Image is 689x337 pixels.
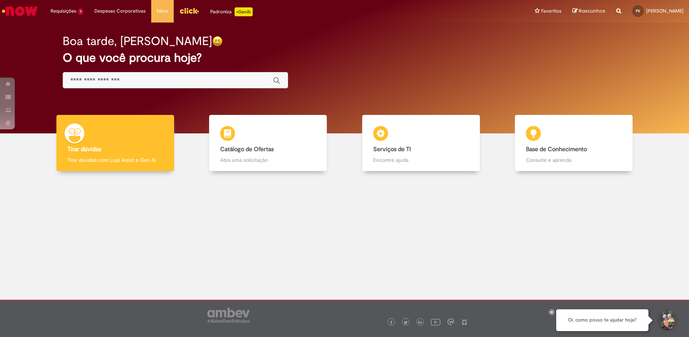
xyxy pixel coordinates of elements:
span: FV [636,8,640,13]
p: Tirar dúvidas com Lupi Assist e Gen Ai [67,156,163,164]
span: Requisições [51,7,76,15]
p: +GenAi [235,7,253,16]
img: happy-face.png [212,36,223,47]
img: logo_footer_linkedin.png [418,320,422,325]
span: 1 [78,8,83,15]
span: Rascunhos [579,7,605,14]
a: Catálogo de Ofertas Abra uma solicitação [192,115,345,171]
a: Base de Conhecimento Consulte e aprenda [498,115,651,171]
b: Serviços de TI [373,146,411,153]
b: Tirar dúvidas [67,146,101,153]
b: Catálogo de Ofertas [220,146,274,153]
img: logo_footer_workplace.png [447,319,454,325]
span: Favoritos [541,7,561,15]
a: Rascunhos [572,8,605,15]
h2: O que você procura hoje? [63,51,626,64]
img: logo_footer_facebook.png [389,321,393,324]
button: Iniciar Conversa de Suporte [656,309,678,331]
a: Tirar dúvidas Tirar dúvidas com Lupi Assist e Gen Ai [39,115,192,171]
img: logo_footer_naosei.png [461,319,468,325]
span: More [157,7,168,15]
img: ServiceNow [1,4,39,18]
p: Abra uma solicitação [220,156,316,164]
span: Despesas Corporativas [94,7,146,15]
p: Encontre ajuda [373,156,469,164]
img: logo_footer_twitter.png [404,321,408,324]
a: Serviços de TI Encontre ajuda [344,115,498,171]
img: click_logo_yellow_360x200.png [179,5,199,16]
div: Oi, como posso te ajudar hoje? [556,309,648,331]
img: logo_footer_youtube.png [431,317,440,327]
img: logo_footer_ambev_rotulo_gray.png [207,308,250,323]
p: Consulte e aprenda [526,156,622,164]
div: Padroniza [210,7,253,16]
h2: Boa tarde, [PERSON_NAME] [63,35,212,48]
b: Base de Conhecimento [526,146,587,153]
span: [PERSON_NAME] [646,8,683,14]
